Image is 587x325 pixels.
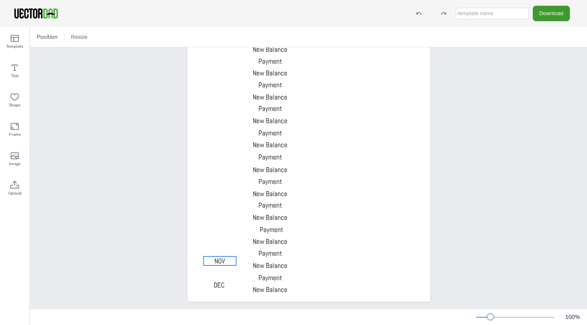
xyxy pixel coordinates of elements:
[253,213,287,222] span: New Balance
[253,93,287,102] span: New Balance
[9,131,21,138] span: Frame
[258,273,282,282] span: Payment
[11,73,19,79] span: Text
[35,33,59,41] span: Position
[258,104,282,113] span: Payment
[253,285,287,294] span: New Balance
[9,102,20,108] span: Shape
[258,57,282,66] span: Payment
[253,261,287,270] span: New Balance
[563,313,582,321] div: 100 %
[253,237,287,246] span: New Balance
[258,249,282,258] span: Payment
[258,128,282,137] span: Payment
[8,190,22,197] span: Upload
[258,80,282,89] span: Payment
[253,69,287,77] span: New Balance
[253,45,287,54] span: New Balance
[456,8,529,19] input: template name
[214,281,225,290] span: DEC
[533,6,570,21] button: Download
[253,140,287,149] span: New Balance
[6,43,23,50] span: Template
[258,177,282,186] span: Payment
[68,31,91,44] button: Resize
[258,153,282,161] span: Payment
[253,189,287,198] span: New Balance
[9,161,20,167] span: Image
[253,165,287,174] span: New Balance
[253,116,287,125] span: New Balance
[260,225,283,234] span: Payment
[214,256,225,265] span: NOV
[13,7,59,20] img: VectorDad-1.png
[258,201,282,210] span: Payment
